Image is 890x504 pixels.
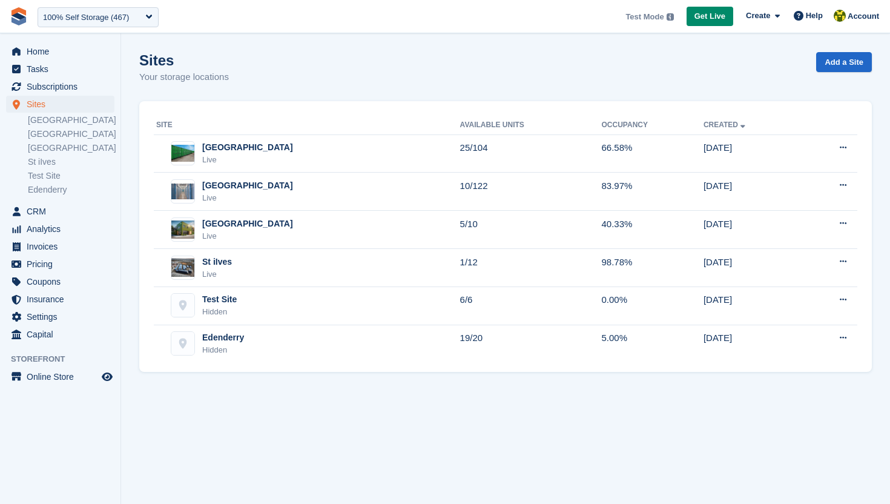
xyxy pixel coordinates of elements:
[27,220,99,237] span: Analytics
[834,10,846,22] img: Rob Sweeney
[202,154,293,166] div: Live
[171,258,194,276] img: Image of St iIves site
[27,43,99,60] span: Home
[28,114,114,126] a: [GEOGRAPHIC_DATA]
[602,134,704,173] td: 66.58%
[816,52,872,72] a: Add a Site
[202,217,293,230] div: [GEOGRAPHIC_DATA]
[602,116,704,135] th: Occupancy
[28,142,114,154] a: [GEOGRAPHIC_DATA]
[154,116,460,135] th: Site
[139,70,229,84] p: Your storage locations
[460,116,602,135] th: Available Units
[704,249,801,287] td: [DATE]
[27,368,99,385] span: Online Store
[202,306,237,318] div: Hidden
[704,325,801,362] td: [DATE]
[6,96,114,113] a: menu
[704,121,748,129] a: Created
[460,325,602,362] td: 19/20
[27,203,99,220] span: CRM
[11,353,120,365] span: Storefront
[202,230,293,242] div: Live
[27,308,99,325] span: Settings
[602,249,704,287] td: 98.78%
[28,156,114,168] a: St iIves
[704,211,801,249] td: [DATE]
[27,61,99,78] span: Tasks
[202,256,232,268] div: St iIves
[28,184,114,196] a: Edenderry
[602,287,704,325] td: 0.00%
[27,238,99,255] span: Invoices
[43,12,129,24] div: 100% Self Storage (467)
[6,203,114,220] a: menu
[27,78,99,95] span: Subscriptions
[171,145,194,162] img: Image of Nottingham site
[6,78,114,95] a: menu
[6,43,114,60] a: menu
[6,273,114,290] a: menu
[6,256,114,273] a: menu
[171,332,194,355] img: Edenderry site image placeholder
[602,211,704,249] td: 40.33%
[602,173,704,211] td: 83.97%
[746,10,770,22] span: Create
[460,287,602,325] td: 6/6
[694,10,725,22] span: Get Live
[460,249,602,287] td: 1/12
[625,11,664,23] span: Test Mode
[27,273,99,290] span: Coupons
[202,192,293,204] div: Live
[6,368,114,385] a: menu
[27,96,99,113] span: Sites
[704,287,801,325] td: [DATE]
[460,173,602,211] td: 10/122
[667,13,674,21] img: icon-info-grey-7440780725fd019a000dd9b08b2336e03edf1995a4989e88bcd33f0948082b44.svg
[848,10,879,22] span: Account
[6,61,114,78] a: menu
[602,325,704,362] td: 5.00%
[687,7,733,27] a: Get Live
[28,170,114,182] a: Test Site
[28,128,114,140] a: [GEOGRAPHIC_DATA]
[460,134,602,173] td: 25/104
[6,326,114,343] a: menu
[10,7,28,25] img: stora-icon-8386f47178a22dfd0bd8f6a31ec36ba5ce8667c1dd55bd0f319d3a0aa187defe.svg
[460,211,602,249] td: 5/10
[202,331,244,344] div: Edenderry
[171,294,194,317] img: Test Site site image placeholder
[100,370,114,384] a: Preview store
[202,268,232,280] div: Live
[171,220,194,238] img: Image of Richmond Main site
[171,184,194,199] img: Image of Leicester site
[202,344,244,356] div: Hidden
[27,291,99,308] span: Insurance
[704,134,801,173] td: [DATE]
[6,220,114,237] a: menu
[806,10,823,22] span: Help
[6,238,114,255] a: menu
[139,52,229,68] h1: Sites
[704,173,801,211] td: [DATE]
[27,256,99,273] span: Pricing
[202,141,293,154] div: [GEOGRAPHIC_DATA]
[6,291,114,308] a: menu
[202,293,237,306] div: Test Site
[202,179,293,192] div: [GEOGRAPHIC_DATA]
[27,326,99,343] span: Capital
[6,308,114,325] a: menu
